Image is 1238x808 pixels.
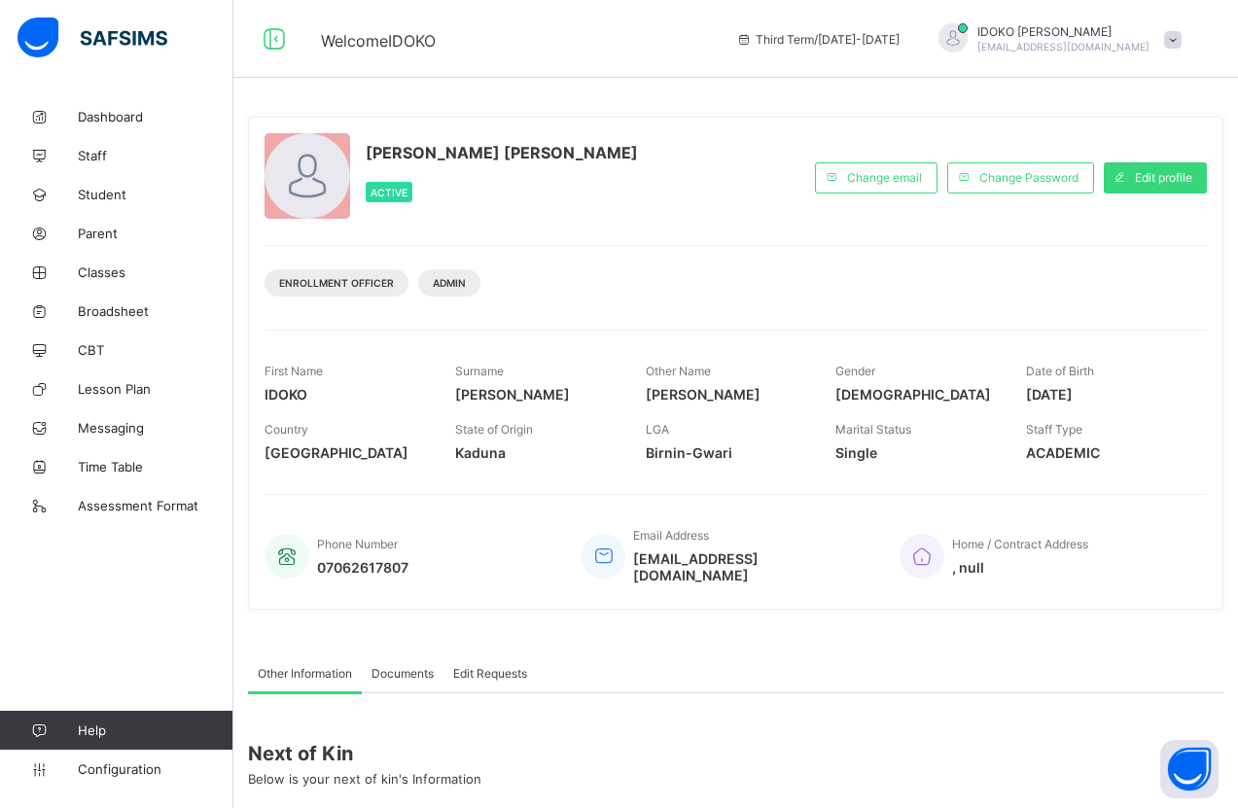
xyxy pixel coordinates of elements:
[835,444,997,461] span: Single
[371,187,407,198] span: Active
[453,666,527,681] span: Edit Requests
[18,18,167,58] img: safsims
[455,444,617,461] span: Kaduna
[371,666,434,681] span: Documents
[1135,170,1192,185] span: Edit profile
[321,31,436,51] span: Welcome IDOKO
[736,32,900,47] span: session/term information
[952,537,1088,551] span: Home / Contract Address
[78,303,233,319] span: Broadsheet
[1026,444,1187,461] span: ACADEMIC
[1026,386,1187,403] span: [DATE]
[317,537,398,551] span: Phone Number
[977,24,1150,39] span: IDOKO [PERSON_NAME]
[835,364,875,378] span: Gender
[455,386,617,403] span: [PERSON_NAME]
[279,277,394,289] span: Enrollment Officer
[265,422,308,437] span: Country
[646,444,807,461] span: Birnin-Gwari
[265,386,426,403] span: IDOKO
[78,187,233,202] span: Student
[78,761,232,777] span: Configuration
[835,386,997,403] span: [DEMOGRAPHIC_DATA]
[633,550,869,583] span: [EMAIL_ADDRESS][DOMAIN_NAME]
[977,41,1150,53] span: [EMAIL_ADDRESS][DOMAIN_NAME]
[455,422,533,437] span: State of Origin
[78,264,233,280] span: Classes
[847,170,922,185] span: Change email
[78,722,232,738] span: Help
[78,342,233,358] span: CBT
[258,666,352,681] span: Other Information
[317,559,408,576] span: 07062617807
[633,528,709,543] span: Email Address
[78,420,233,436] span: Messaging
[919,23,1191,55] div: IDOKOGLORIA
[646,386,807,403] span: [PERSON_NAME]
[78,381,233,397] span: Lesson Plan
[78,109,233,124] span: Dashboard
[835,422,911,437] span: Marital Status
[1160,740,1219,798] button: Open asap
[366,143,638,162] span: [PERSON_NAME] [PERSON_NAME]
[979,170,1079,185] span: Change Password
[265,364,323,378] span: First Name
[78,226,233,241] span: Parent
[1026,422,1082,437] span: Staff Type
[433,277,466,289] span: Admin
[248,742,1223,765] span: Next of Kin
[455,364,504,378] span: Surname
[1026,364,1094,378] span: Date of Birth
[78,459,233,474] span: Time Table
[78,148,233,163] span: Staff
[265,444,426,461] span: [GEOGRAPHIC_DATA]
[646,364,711,378] span: Other Name
[952,559,1088,576] span: , null
[646,422,669,437] span: LGA
[78,498,233,513] span: Assessment Format
[248,771,481,787] span: Below is your next of kin's Information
